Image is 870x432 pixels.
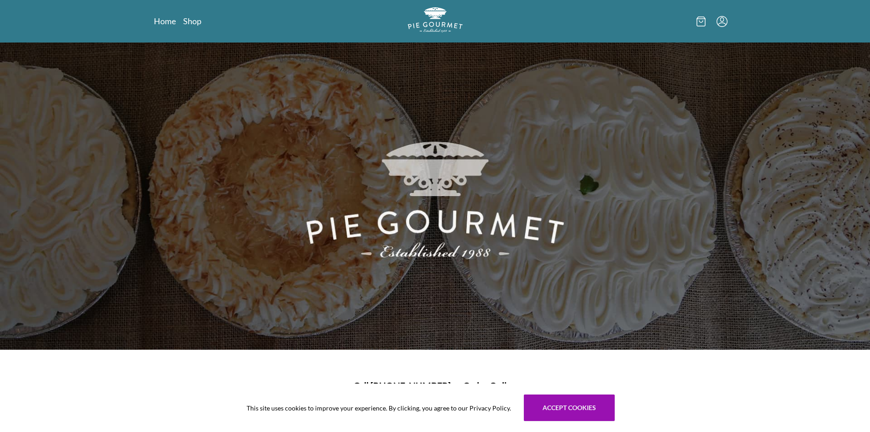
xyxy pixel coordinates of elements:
[183,16,201,27] a: Shop
[408,7,463,32] img: logo
[717,16,728,27] button: Menu
[247,403,511,413] span: This site uses cookies to improve your experience. By clicking, you agree to our Privacy Policy.
[165,379,706,393] h1: Call [PHONE_NUMBER] or Order Online
[154,16,176,27] a: Home
[408,7,463,35] a: Logo
[524,395,615,421] button: Accept cookies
